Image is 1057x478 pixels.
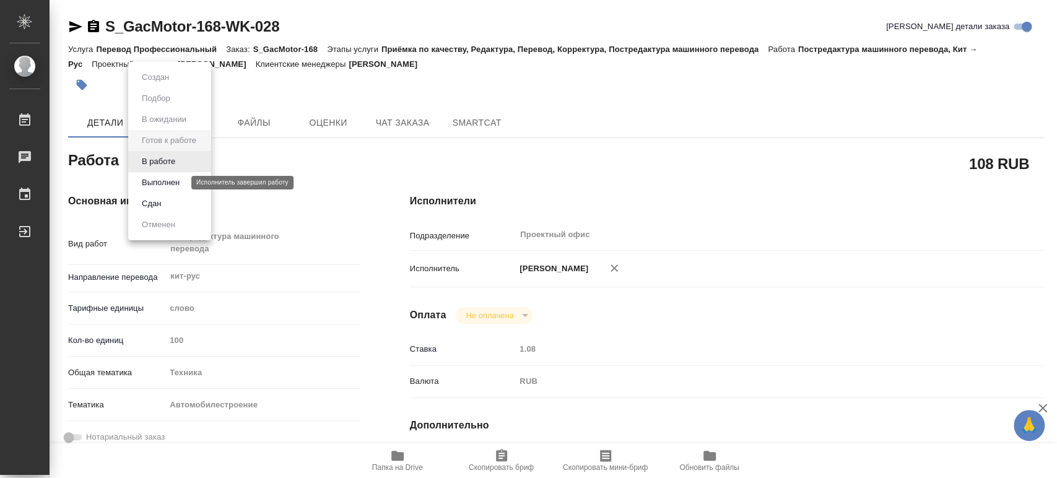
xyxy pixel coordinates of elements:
[138,113,190,126] button: В ожидании
[138,155,179,168] button: В работе
[138,134,200,147] button: Готов к работе
[138,176,183,189] button: Выполнен
[138,71,173,84] button: Создан
[138,218,179,232] button: Отменен
[138,197,165,211] button: Сдан
[138,92,174,105] button: Подбор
